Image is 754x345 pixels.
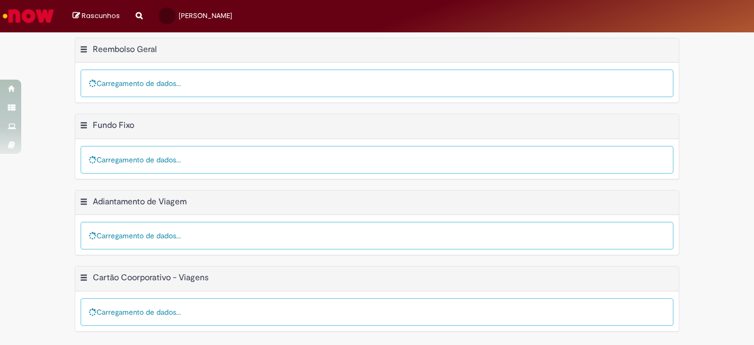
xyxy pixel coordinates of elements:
[93,273,208,283] h2: Cartão Coorporativo - Viagens
[81,222,673,249] div: Carregamento de dados...
[80,196,88,210] button: Adiantamento de Viagem Menu de contexto
[93,120,134,131] h2: Fundo Fixo
[80,272,88,286] button: Cartão Coorporativo - Viagens Menu de contexto
[80,44,88,58] button: Reembolso Geral Menu de contexto
[93,44,157,55] h2: Reembolso Geral
[179,11,232,20] span: [PERSON_NAME]
[81,146,673,174] div: Carregamento de dados...
[1,5,56,27] img: ServiceNow
[93,196,187,207] h2: Adiantamento de Viagem
[81,70,673,97] div: Carregamento de dados...
[73,11,120,21] a: Rascunhos
[81,298,673,326] div: Carregamento de dados...
[82,11,120,21] span: Rascunhos
[80,120,88,134] button: Fundo Fixo Menu de contexto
